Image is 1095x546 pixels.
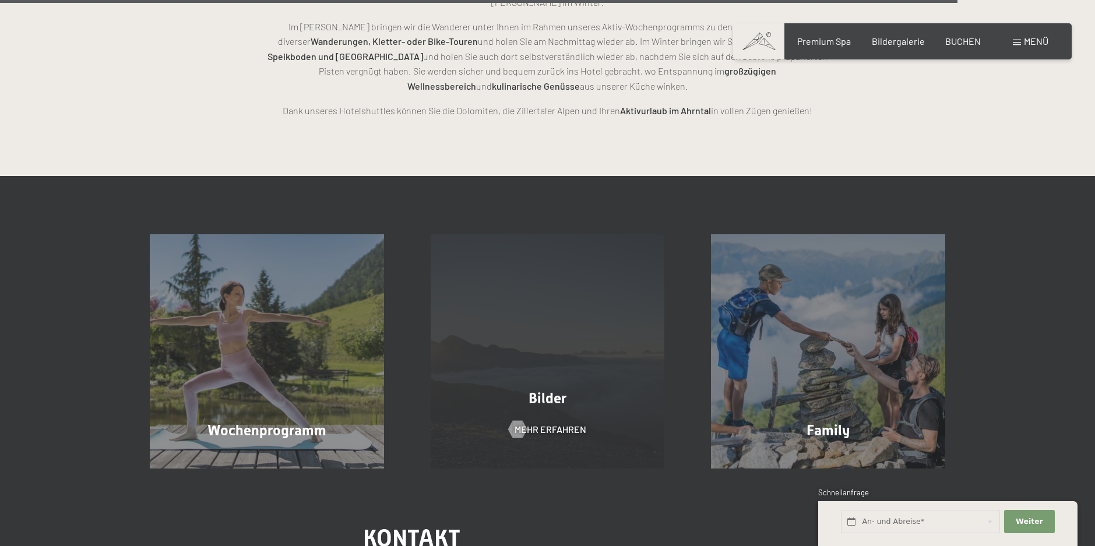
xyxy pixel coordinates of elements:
[945,36,981,47] a: BUCHEN
[492,80,580,91] strong: kulinarische Genüsse
[311,36,478,47] strong: Wanderungen, Kletter- oder Bike-Touren
[407,234,688,468] a: Aktivurlaub im Wellnesshotel - Hotel mit Fitnessstudio - Yogaraum Bilder Mehr erfahren
[515,423,586,436] span: Mehr erfahren
[1004,510,1054,534] button: Weiter
[207,422,326,439] span: Wochenprogramm
[256,19,839,94] p: Im [PERSON_NAME] bringen wir die Wanderer unter Ihnen im Rahmen unseres Aktiv-Wochenprogramms zu ...
[807,422,850,439] span: Family
[688,234,969,468] a: Aktivurlaub im Wellnesshotel - Hotel mit Fitnessstudio - Yogaraum Family
[529,390,566,407] span: Bilder
[256,103,839,118] p: Dank unseres Hotelshuttles können Sie die Dolomiten, die Zillertaler Alpen und Ihren in vollen Zü...
[872,36,925,47] a: Bildergalerie
[267,36,817,62] strong: Skigebieten Speikboden und [GEOGRAPHIC_DATA]
[620,105,711,116] strong: Aktivurlaub im Ahrntal
[1016,516,1043,527] span: Weiter
[797,36,851,47] a: Premium Spa
[818,488,869,497] span: Schnellanfrage
[126,234,407,468] a: Aktivurlaub im Wellnesshotel - Hotel mit Fitnessstudio - Yogaraum Wochenprogramm
[1024,36,1048,47] span: Menü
